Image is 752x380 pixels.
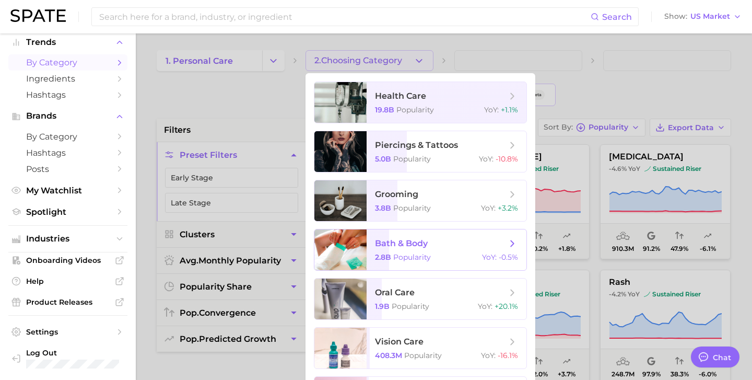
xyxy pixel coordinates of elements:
span: Help [26,277,110,286]
a: Posts [8,161,127,177]
span: Posts [26,164,110,174]
span: Product Releases [26,297,110,307]
span: Popularity [393,252,431,262]
a: Onboarding Videos [8,252,127,268]
span: Hashtags [26,90,110,100]
span: 408.3m [375,351,402,360]
span: Industries [26,234,110,244]
a: by Category [8,129,127,145]
button: Trends [8,34,127,50]
span: Ingredients [26,74,110,84]
span: 19.8b [375,105,394,114]
span: -0.5% [499,252,518,262]
span: vision care [375,337,424,347]
span: -16.1% [498,351,518,360]
a: My Watchlist [8,182,127,199]
span: Popularity [393,154,431,164]
span: My Watchlist [26,186,110,195]
a: Spotlight [8,204,127,220]
span: 5.0b [375,154,391,164]
span: YoY : [481,351,496,360]
a: Ingredients [8,71,127,87]
img: SPATE [10,9,66,22]
a: Hashtags [8,87,127,103]
span: Popularity [392,302,429,311]
span: Hashtags [26,148,110,158]
a: Product Releases [8,294,127,310]
button: Industries [8,231,127,247]
span: +20.1% [495,302,518,311]
a: Settings [8,324,127,340]
input: Search here for a brand, industry, or ingredient [98,8,591,26]
span: 1.9b [375,302,390,311]
span: Trends [26,38,110,47]
button: Brands [8,108,127,124]
span: YoY : [481,203,496,213]
span: oral care [375,287,415,297]
a: by Category [8,54,127,71]
span: +1.1% [501,105,518,114]
span: YoY : [482,252,497,262]
span: YoY : [479,154,494,164]
span: 3.8b [375,203,391,213]
span: Brands [26,111,110,121]
span: Popularity [404,351,442,360]
span: by Category [26,57,110,67]
span: 2.8b [375,252,391,262]
span: piercings & tattoos [375,140,458,150]
span: Show [664,14,687,19]
span: Settings [26,327,110,337]
span: by Category [26,132,110,142]
a: Log out. Currently logged in with e-mail ellenlennon@goodkindco.com. [8,345,127,372]
span: Log Out [26,348,139,358]
span: YoY : [484,105,499,114]
span: Popularity [393,203,431,213]
span: +3.2% [498,203,518,213]
span: bath & body [375,238,428,248]
span: YoY : [478,302,492,311]
span: -10.8% [496,154,518,164]
a: Help [8,273,127,289]
span: Popularity [396,105,434,114]
span: Spotlight [26,207,110,217]
button: ShowUS Market [662,10,744,24]
span: US Market [690,14,730,19]
span: Search [602,12,632,22]
a: Hashtags [8,145,127,161]
span: health care [375,91,426,101]
span: Onboarding Videos [26,256,110,265]
span: grooming [375,189,418,199]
